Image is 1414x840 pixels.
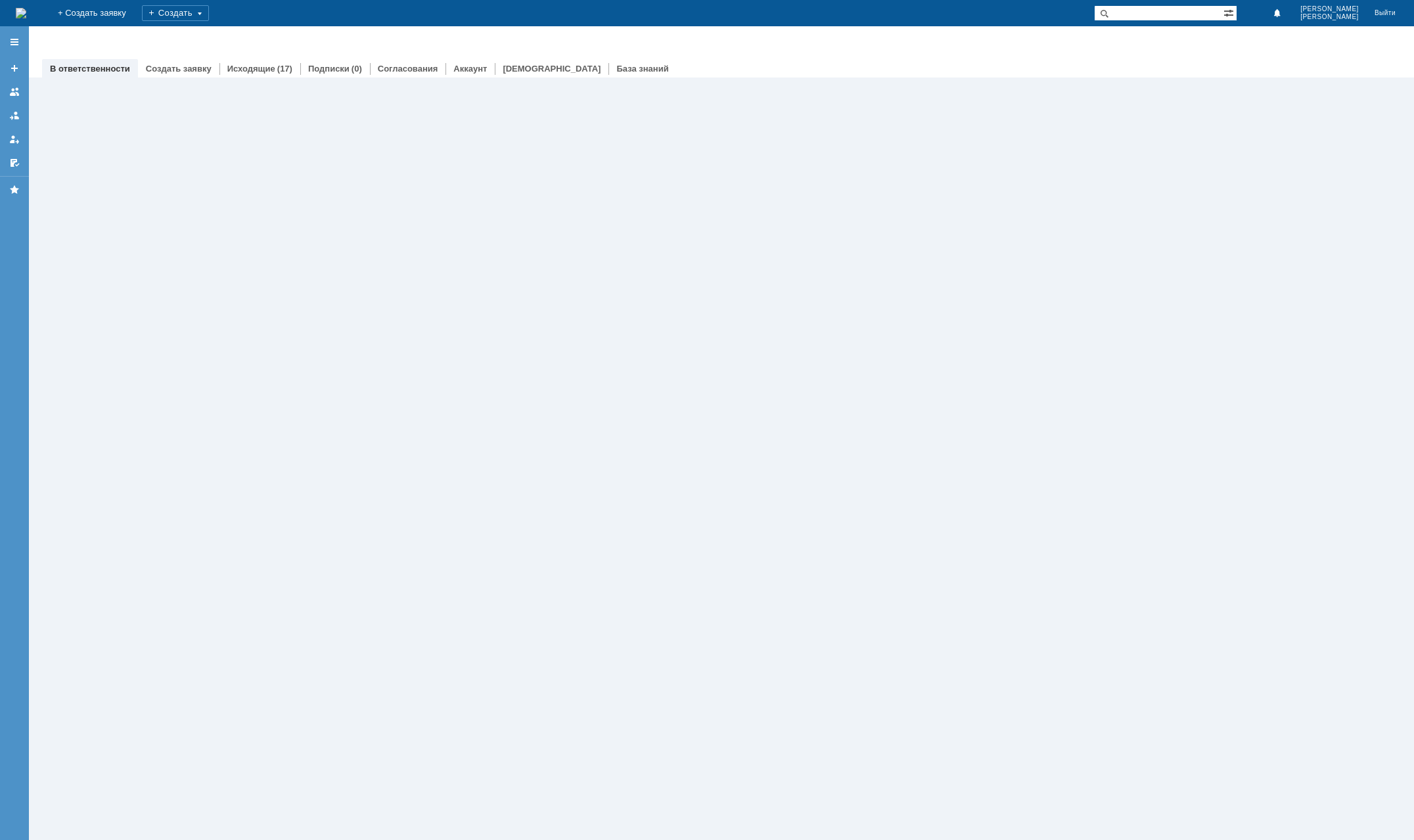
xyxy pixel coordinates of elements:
span: [PERSON_NAME] [1300,13,1359,21]
a: В ответственности [50,64,130,74]
a: [DEMOGRAPHIC_DATA] [503,64,601,74]
a: Перейти на домашнюю страницу [16,8,26,18]
span: [PERSON_NAME] [1300,5,1359,13]
a: Заявки в моей ответственности [4,105,25,126]
a: Заявки на командах [4,81,25,102]
a: Исходящие [227,64,275,74]
a: Подписки [308,64,350,74]
img: logo [16,8,26,18]
a: Согласования [378,64,438,74]
div: (17) [277,64,292,74]
a: База знаний [616,64,668,74]
span: Расширенный поиск [1223,6,1237,18]
a: Создать заявку [146,64,212,74]
a: Аккаунт [453,64,487,74]
div: Создать [142,5,209,21]
a: Создать заявку [4,58,25,79]
div: (0) [352,64,362,74]
a: Мои согласования [4,152,25,173]
a: Мои заявки [4,129,25,150]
